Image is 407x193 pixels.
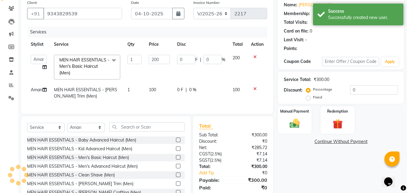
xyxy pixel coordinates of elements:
[211,151,221,156] span: 2.5%
[149,87,156,92] span: 100
[233,157,272,163] div: ₹7.14
[199,151,210,157] span: CGST
[322,57,379,66] input: Enter Offer / Coupon Code
[222,57,225,63] span: %
[233,132,272,138] div: ₹300.00
[70,70,73,76] a: x
[382,169,401,187] iframe: chat widget
[233,176,272,184] div: ₹300.00
[284,11,310,17] div: Membership:
[229,38,247,51] th: Total
[314,76,329,83] div: ₹300.00
[233,151,272,157] div: ₹7.14
[284,45,297,52] div: Points:
[280,109,309,114] label: Manual Payment
[27,181,133,187] div: MEN HAIR ESSENTIALS - [PERSON_NAME] Trim (Men)
[327,109,348,114] label: Redemption
[233,55,240,61] span: 200
[27,8,44,19] button: +91
[328,8,399,14] div: Success
[59,57,109,76] span: MEN HAIR ESSENTIALS - Men's Basic Haircut (Men)
[305,37,307,43] div: -
[189,87,196,93] span: 0 %
[381,57,399,66] button: Apply
[124,38,146,51] th: Qty
[177,87,183,93] span: 0 F
[240,170,272,176] div: ₹0
[233,163,272,170] div: ₹300.00
[174,38,229,51] th: Disc
[200,57,201,63] span: |
[195,132,233,138] div: Sub Total:
[27,137,136,143] div: MEN HAIR ESSENTIALS - Baby Advanced Haircut (Men)
[284,19,308,26] div: Total Visits:
[195,176,233,184] div: Payable:
[195,157,233,163] div: ( )
[199,157,210,163] span: SGST
[145,38,173,51] th: Price
[27,154,129,161] div: MEN HAIR ESSENTIALS - Men's Basic Haircut (Men)
[284,76,311,83] div: Service Total:
[109,122,185,132] input: Search or Scan
[247,38,267,51] th: Action
[195,184,233,191] div: Paid:
[279,139,403,145] a: Continue Without Payment
[233,184,272,191] div: ₹0
[284,37,304,43] div: Last Visit:
[328,14,399,21] div: Successfully created new user.
[284,2,297,8] div: Name:
[195,138,233,145] div: Discount:
[27,163,138,170] div: MEN HAIR ESSENTIALS - Men's Advanced Haircut (Men)
[27,146,132,152] div: MEN HAIR ESSENTIALS - Kid Advanced Haircut (Men)
[286,118,303,129] img: _cash.svg
[27,38,50,51] th: Stylist
[199,123,213,129] span: Total
[50,38,124,51] th: Service
[233,138,272,145] div: ₹0
[195,151,233,157] div: ( )
[284,58,322,65] div: Coupon Code
[313,95,322,100] label: Fixed
[195,145,233,151] div: Net:
[284,87,302,93] div: Discount:
[54,87,117,99] span: MEN HAIR ESSENTIALS - [PERSON_NAME] Trim (Men)
[31,87,42,92] span: Aman
[330,118,346,130] img: _gift.svg
[127,87,130,92] span: 1
[233,145,272,151] div: ₹285.72
[211,158,220,163] span: 2.5%
[310,28,312,34] div: 0
[27,172,115,178] div: MEN HAIR ESSENTIALS - Clean Shave (Men)
[233,87,240,92] span: 100
[195,170,240,176] a: Add Tip
[195,163,233,170] div: Total:
[284,28,308,34] div: Card on file:
[28,26,272,38] div: Services
[299,2,332,8] a: [PERSON_NAME]
[195,57,198,63] span: F
[186,87,187,93] span: |
[43,8,122,19] input: Search by Name/Mobile/Email/Code
[313,87,332,92] label: Percentage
